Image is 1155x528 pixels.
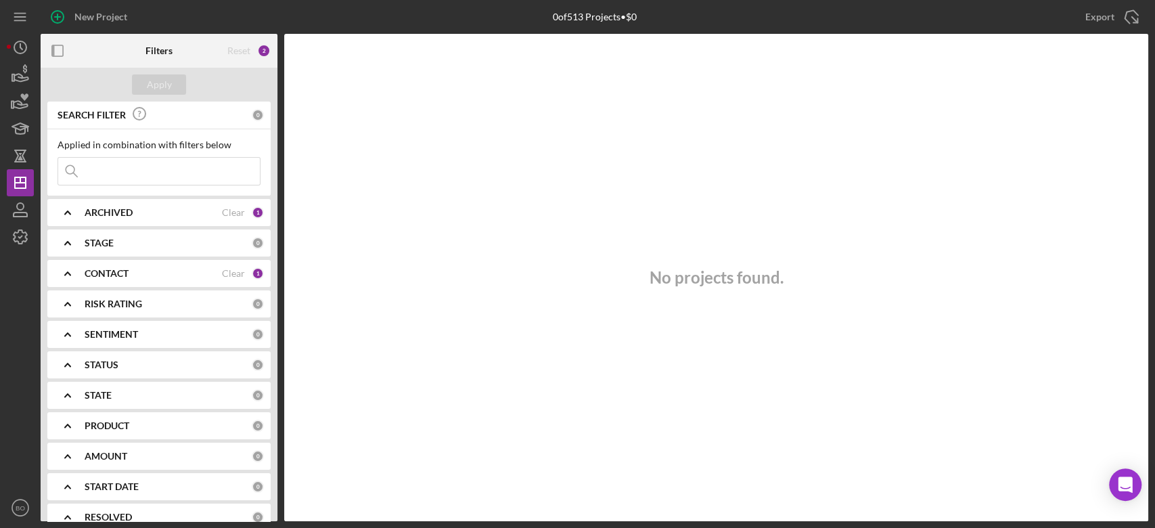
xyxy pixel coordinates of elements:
[252,109,264,121] div: 0
[553,12,637,22] div: 0 of 513 Projects • $0
[252,237,264,249] div: 0
[222,207,245,218] div: Clear
[252,420,264,432] div: 0
[1072,3,1148,30] button: Export
[16,504,25,512] text: BO
[1085,3,1114,30] div: Export
[252,389,264,401] div: 0
[1109,468,1141,501] div: Open Intercom Messenger
[7,494,34,521] button: BO
[85,238,114,248] b: STAGE
[74,3,127,30] div: New Project
[85,329,138,340] b: SENTIMENT
[85,390,112,401] b: STATE
[257,44,271,58] div: 2
[252,298,264,310] div: 0
[252,359,264,371] div: 0
[85,268,129,279] b: CONTACT
[252,481,264,493] div: 0
[85,299,142,309] b: RISK RATING
[85,481,139,492] b: START DATE
[650,268,784,287] h3: No projects found.
[252,328,264,340] div: 0
[147,74,172,95] div: Apply
[85,359,118,370] b: STATUS
[58,110,126,120] b: SEARCH FILTER
[85,512,132,523] b: RESOLVED
[252,511,264,523] div: 0
[132,74,186,95] button: Apply
[85,420,129,431] b: PRODUCT
[222,268,245,279] div: Clear
[252,206,264,219] div: 1
[252,267,264,280] div: 1
[145,45,173,56] b: Filters
[41,3,141,30] button: New Project
[252,450,264,462] div: 0
[227,45,250,56] div: Reset
[85,451,127,462] b: AMOUNT
[85,207,133,218] b: ARCHIVED
[58,139,261,150] div: Applied in combination with filters below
